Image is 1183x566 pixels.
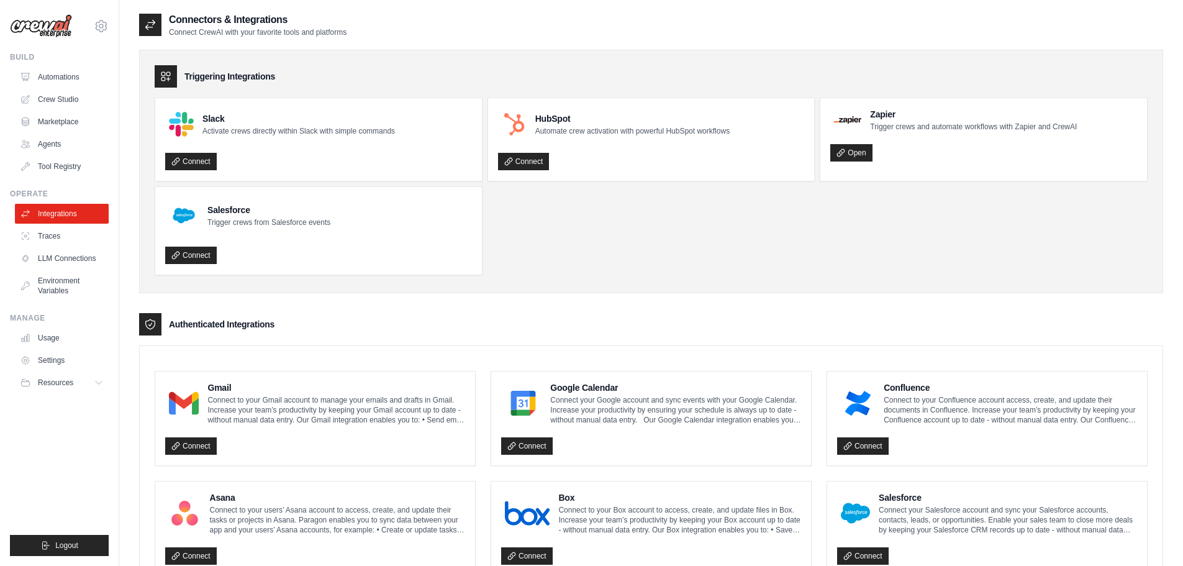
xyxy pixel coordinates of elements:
h4: Google Calendar [550,381,801,394]
div: Operate [10,189,109,199]
img: Salesforce Logo [169,201,199,231]
img: Slack Logo [169,112,194,137]
p: Connect your Salesforce account and sync your Salesforce accounts, contacts, leads, or opportunit... [879,505,1137,535]
p: Connect your Google account and sync events with your Google Calendar. Increase your productivity... [550,395,801,425]
img: Google Calendar Logo [505,391,542,416]
img: Asana Logo [169,501,201,526]
h4: Slack [202,112,395,125]
h4: Zapier [870,108,1077,121]
p: Activate crews directly within Slack with simple commands [202,126,395,136]
p: Automate crew activation with powerful HubSpot workflows [535,126,730,136]
a: Tool Registry [15,157,109,176]
div: Build [10,52,109,62]
p: Trigger crews from Salesforce events [207,217,330,227]
img: Zapier Logo [834,116,861,124]
p: Connect to your Gmail account to manage your emails and drafts in Gmail. Increase your team’s pro... [207,395,465,425]
a: Connect [498,153,550,170]
a: Settings [15,350,109,370]
img: Salesforce Logo [841,501,870,526]
a: Connect [501,547,553,565]
a: Marketplace [15,112,109,132]
h4: Confluence [884,381,1137,394]
a: Connect [501,437,553,455]
img: Logo [10,14,72,38]
a: Automations [15,67,109,87]
img: HubSpot Logo [502,112,527,137]
a: Connect [165,247,217,264]
a: Agents [15,134,109,154]
h4: Box [558,491,801,504]
h4: Salesforce [879,491,1137,504]
p: Connect to your Confluence account access, create, and update their documents in Confluence. Incr... [884,395,1137,425]
img: Gmail Logo [169,391,199,416]
button: Logout [10,535,109,556]
a: LLM Connections [15,249,109,268]
a: Connect [837,437,889,455]
a: Traces [15,226,109,246]
a: Open [830,144,872,162]
h4: Salesforce [207,204,330,216]
div: Manage [10,313,109,323]
a: Crew Studio [15,89,109,109]
h3: Authenticated Integrations [169,318,274,331]
img: Box Logo [505,501,550,526]
span: Logout [55,541,78,550]
a: Environment Variables [15,271,109,301]
p: Connect to your users’ Asana account to access, create, and update their tasks or projects in Asa... [209,505,465,535]
p: Connect CrewAI with your favorite tools and platforms [169,27,347,37]
span: Resources [38,378,73,388]
button: Resources [15,373,109,393]
a: Connect [837,547,889,565]
p: Connect to your Box account to access, create, and update files in Box. Increase your team’s prod... [558,505,801,535]
h4: Asana [209,491,465,504]
h2: Connectors & Integrations [169,12,347,27]
a: Integrations [15,204,109,224]
a: Usage [15,328,109,348]
a: Connect [165,437,217,455]
h4: HubSpot [535,112,730,125]
h4: Gmail [207,381,465,394]
img: Confluence Logo [841,391,875,416]
h3: Triggering Integrations [184,70,275,83]
p: Trigger crews and automate workflows with Zapier and CrewAI [870,122,1077,132]
a: Connect [165,547,217,565]
a: Connect [165,153,217,170]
